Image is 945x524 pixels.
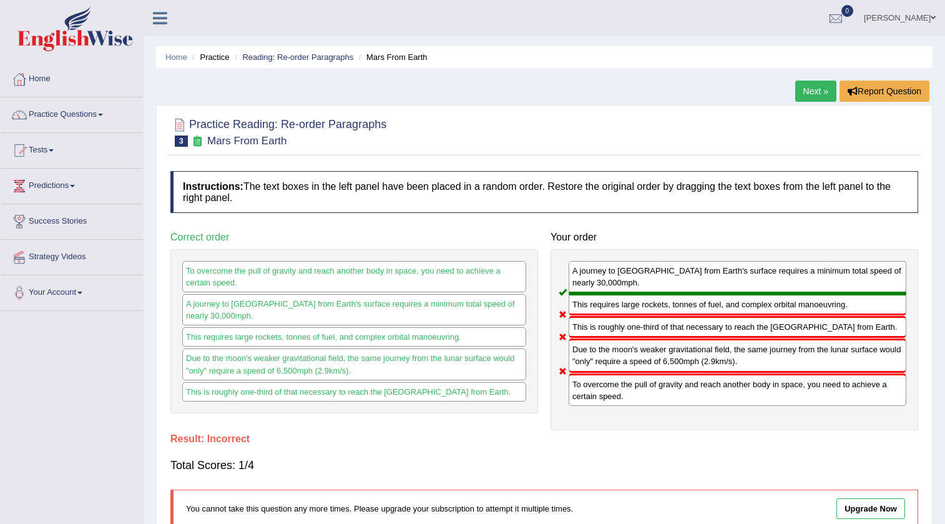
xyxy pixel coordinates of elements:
li: Mars From Earth [356,51,428,63]
a: Your Account [1,275,143,307]
span: 3 [175,136,188,147]
b: Instructions: [183,181,243,192]
li: Practice [189,51,229,63]
div: Total Scores: 1/4 [170,450,918,480]
div: To overcome the pull of gravity and reach another body in space, you need to achieve a certain sp... [569,373,906,406]
small: Mars From Earth [207,135,287,147]
h2: Practice Reading: Re-order Paragraphs [170,116,386,147]
button: Report Question [840,81,929,102]
h4: The text boxes in the left panel have been placed in a random order. Restore the original order b... [170,171,918,213]
div: To overcome the pull of gravity and reach another body in space, you need to achieve a certain sp... [182,261,526,292]
a: Tests [1,133,143,164]
span: 0 [841,5,854,17]
div: This is roughly one-third of that necessary to reach the [GEOGRAPHIC_DATA] from Earth. [182,382,526,402]
div: This is roughly one-third of that necessary to reach the [GEOGRAPHIC_DATA] from Earth. [569,316,906,338]
h4: Correct order [170,232,538,243]
a: Predictions [1,169,143,200]
div: A journey to [GEOGRAPHIC_DATA] from Earth's surface requires a minimum total speed of nearly 30,0... [569,261,906,294]
a: Reading: Re-order Paragraphs [242,52,353,62]
small: Exam occurring question [191,136,204,147]
a: Upgrade Now [836,498,905,519]
a: Next » [795,81,836,102]
p: You cannot take this question any more times. Please upgrade your subscription to attempt it mult... [186,503,725,515]
a: Success Stories [1,204,143,235]
a: Practice Questions [1,97,143,129]
a: Strategy Videos [1,240,143,271]
h4: Result: [170,433,918,445]
h4: Your order [551,232,918,243]
a: Home [165,52,187,62]
div: Due to the moon's weaker gravitational field, the same journey from the lunar surface would "only... [182,349,526,380]
div: This requires large rockets, tonnes of fuel, and complex orbital manoeuvring. [182,327,526,347]
a: Home [1,62,143,93]
div: Due to the moon's weaker gravitational field, the same journey from the lunar surface would "only... [569,339,906,372]
div: A journey to [GEOGRAPHIC_DATA] from Earth's surface requires a minimum total speed of nearly 30,0... [182,294,526,325]
div: This requires large rockets, tonnes of fuel, and complex orbital manoeuvring. [569,294,906,315]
